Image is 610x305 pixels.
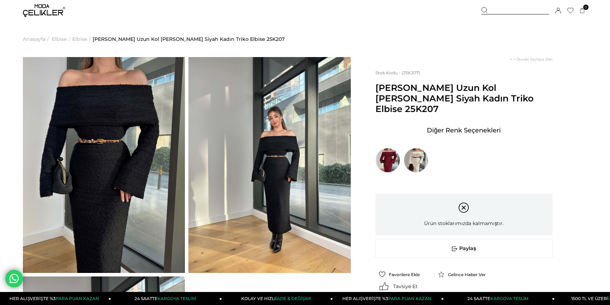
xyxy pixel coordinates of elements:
[276,296,311,301] span: İADE & DEĞİŞİM!
[583,5,589,10] span: 0
[376,239,552,258] span: Paylaş
[52,21,67,57] a: Elbise
[56,296,99,301] span: PARA PUAN KAZAN
[157,296,195,301] span: KARGOYA TESLİM
[93,21,285,57] a: [PERSON_NAME] Uzun Kol [PERSON_NAME] Siyah Kadın Triko Elbise 25K207
[444,292,555,305] a: 24 SAATTEKARGOYA TESLİM
[188,57,350,273] img: Milenko triko elbise 25K207
[72,21,87,57] a: Elbise
[404,148,428,173] img: Madonna Yaka Uzun Kol Milenko Ekru Kadın Triko Elbise 25K207
[490,296,528,301] span: KARGOYA TESLİM
[52,21,72,57] li: >
[222,292,333,305] a: KOLAY VE HIZLIİADE & DEĞİŞİM!
[23,21,51,57] li: >
[375,70,402,75] span: Stok Kodu
[23,4,65,17] img: logo
[379,271,431,278] a: Favorilere Ekle
[375,148,400,173] img: Madonna Yaka Uzun Kol Milenko Bordo Kadın Triko Elbise 25K207
[375,82,553,114] span: [PERSON_NAME] Uzun Kol [PERSON_NAME] Siyah Kadın Triko Elbise 25K207
[23,57,185,273] img: Milenko triko elbise 25K207
[580,8,585,13] a: 0
[111,292,222,305] a: 24 SAATTEKARGOYA TESLİM
[393,283,418,290] span: Tavsiye Et
[23,21,45,57] a: Anasayfa
[389,272,420,277] span: Favorilere Ekle
[333,292,444,305] a: HER ALIŞVERİŞTE %3PARA PUAN KAZAN
[510,57,553,62] a: < < Önceki Sayfaya Dön
[448,272,486,277] span: Gelince Haber Ver
[388,296,431,301] span: PARA PUAN KAZAN
[375,70,420,75] span: (25K207)
[427,125,501,136] span: Diğer Renk Seçenekleri
[375,194,553,235] div: Ürün stoklarımızda kalmamıştır.
[438,271,490,278] a: Gelince Haber Ver
[72,21,93,57] li: >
